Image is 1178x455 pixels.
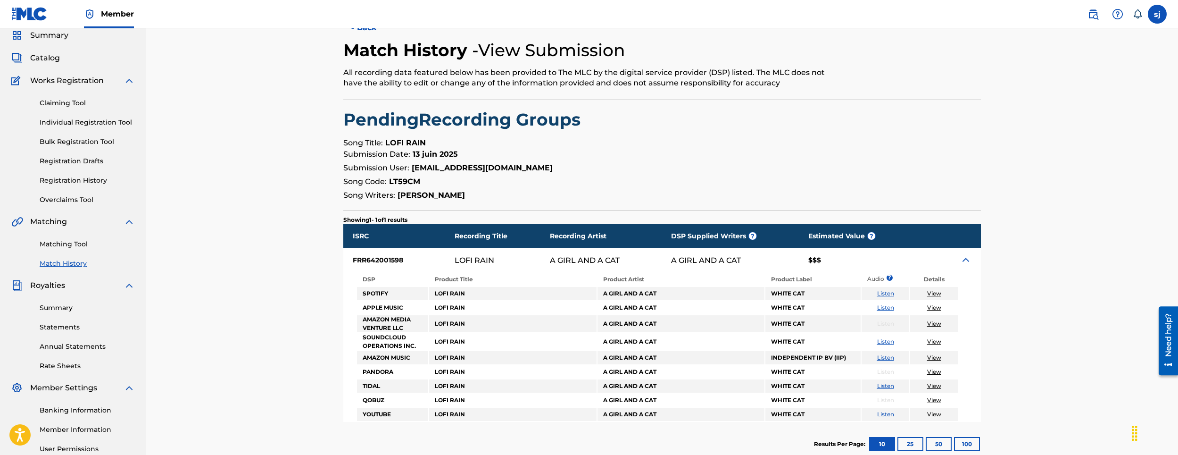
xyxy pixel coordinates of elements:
[343,67,834,88] div: All recording data featured below has been provided to The MLC by the digital service provider (D...
[30,75,104,86] span: Works Registration
[343,248,455,272] div: FRR642001598
[429,365,596,379] td: LOFI RAIN
[597,273,764,286] th: Product Artist
[765,273,861,286] th: Product Label
[124,75,135,86] img: expand
[960,254,971,266] img: Expand Icon
[357,365,429,379] td: PANDORA
[11,30,23,41] img: Summary
[30,52,60,64] span: Catalog
[877,382,894,389] a: Listen
[389,177,420,186] strong: LT59CM
[429,333,596,350] td: LOFI RAIN
[597,333,764,350] td: A GIRL AND A CAT
[429,315,596,332] td: LOFI RAIN
[429,351,596,364] td: LOFI RAIN
[40,342,135,352] a: Annual Statements
[765,287,861,300] td: WHITE CAT
[597,315,764,332] td: A GIRL AND A CAT
[765,351,861,364] td: INDEPENDENT IP BV (IIP)
[455,256,494,264] div: LOFI RAIN
[749,232,756,240] span: ?
[1152,303,1178,379] iframe: Resource Center
[1112,8,1123,20] img: help
[877,338,894,345] a: Listen
[40,98,135,108] a: Claiming Tool
[814,440,868,448] p: Results Per Page:
[1084,5,1103,24] a: Public Search
[357,287,429,300] td: SPOTIFY
[11,7,48,21] img: MLC Logo
[765,315,861,332] td: WHITE CAT
[124,216,135,227] img: expand
[429,287,596,300] td: LOFI RAIN
[30,382,97,394] span: Member Settings
[799,224,918,248] div: Estimated Value
[862,275,873,283] p: Audio
[862,368,909,376] p: Listen
[927,304,941,311] a: View
[40,118,135,127] a: Individual Registration Tool
[550,256,620,264] div: A GIRL AND A CAT
[799,248,918,272] div: $$$
[597,365,764,379] td: A GIRL AND A CAT
[877,411,894,418] a: Listen
[357,333,429,350] td: SOUNDCLOUD OPERATIONS INC.
[926,437,952,451] button: 50
[11,52,23,64] img: Catalog
[40,137,135,147] a: Bulk Registration Tool
[11,216,23,227] img: Matching
[1087,8,1099,20] img: search
[954,437,980,451] button: 100
[124,280,135,291] img: expand
[429,408,596,421] td: LOFI RAIN
[40,303,135,313] a: Summary
[40,425,135,435] a: Member Information
[862,396,909,404] p: Listen
[927,320,941,327] a: View
[429,394,596,407] td: LOFI RAIN
[597,394,764,407] td: A GIRL AND A CAT
[40,239,135,249] a: Matching Tool
[40,176,135,185] a: Registration History
[765,379,861,393] td: WHITE CAT
[343,150,410,159] span: Submission Date:
[765,394,861,407] td: WHITE CAT
[357,379,429,393] td: TIDAL
[927,354,941,361] a: View
[429,379,596,393] td: LOFI RAIN
[927,290,941,297] a: View
[765,301,861,314] td: WHITE CAT
[1127,419,1142,447] div: Glisser
[877,290,894,297] a: Listen
[765,333,861,350] td: WHITE CAT
[343,224,455,248] div: ISRC
[897,437,923,451] button: 25
[671,224,799,248] div: DSP Supplied Writers
[927,338,941,345] a: View
[343,138,383,147] span: Song Title:
[343,163,409,172] span: Submission User:
[357,351,429,364] td: AMAZON MUSIC
[343,191,395,200] span: Song Writers:
[927,382,941,389] a: View
[357,408,429,421] td: YOUTUBE
[11,382,23,394] img: Member Settings
[862,320,909,328] p: Listen
[84,8,95,20] img: Top Rightsholder
[877,304,894,311] a: Listen
[1148,5,1167,24] div: User Menu
[124,382,135,394] img: expand
[550,224,671,248] div: Recording Artist
[412,163,553,172] strong: [EMAIL_ADDRESS][DOMAIN_NAME]
[1131,410,1178,455] iframe: Chat Widget
[413,150,458,159] strong: 13 juin 2025
[30,216,67,227] span: Matching
[597,351,764,364] td: A GIRL AND A CAT
[889,275,890,281] span: ?
[429,301,596,314] td: LOFI RAIN
[455,224,549,248] div: Recording Title
[597,408,764,421] td: A GIRL AND A CAT
[398,191,465,200] strong: [PERSON_NAME]
[40,405,135,415] a: Banking Information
